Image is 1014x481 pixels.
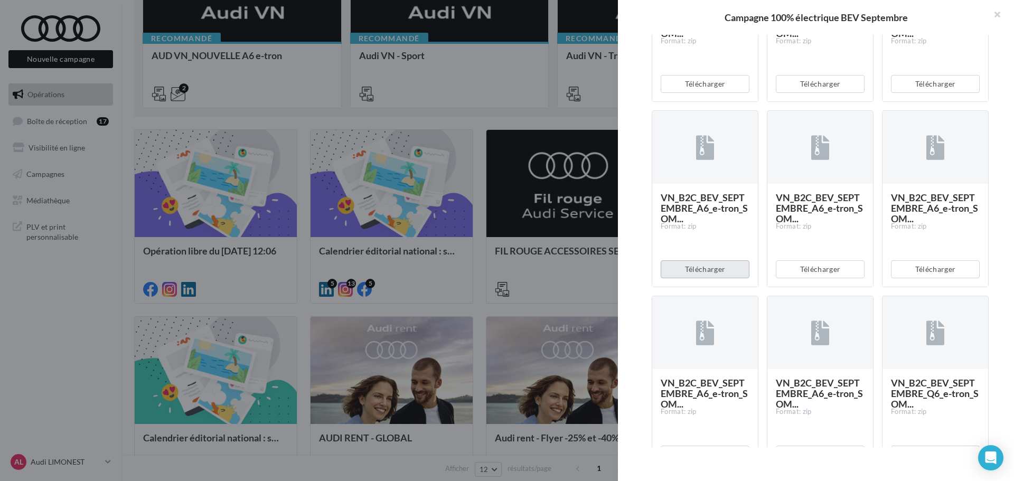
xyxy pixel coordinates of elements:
[891,407,980,417] div: Format: zip
[661,407,749,417] div: Format: zip
[978,445,1003,470] div: Open Intercom Messenger
[891,192,978,224] span: VN_B2C_BEV_SEPTEMBRE_A6_e-tron_SOM...
[776,75,865,93] button: Télécharger
[776,36,865,46] div: Format: zip
[661,446,749,464] button: Télécharger
[776,260,865,278] button: Télécharger
[776,377,863,410] span: VN_B2C_BEV_SEPTEMBRE_A6_e-tron_SOM...
[776,446,865,464] button: Télécharger
[661,377,748,410] span: VN_B2C_BEV_SEPTEMBRE_A6_e-tron_SOM...
[661,222,749,231] div: Format: zip
[891,222,980,231] div: Format: zip
[891,75,980,93] button: Télécharger
[891,260,980,278] button: Télécharger
[661,75,749,93] button: Télécharger
[891,377,979,410] span: VN_B2C_BEV_SEPTEMBRE_Q6_e-tron_SOM...
[661,36,749,46] div: Format: zip
[776,222,865,231] div: Format: zip
[891,446,980,464] button: Télécharger
[776,407,865,417] div: Format: zip
[891,36,980,46] div: Format: zip
[635,13,997,22] div: Campagne 100% électrique BEV Septembre
[776,192,863,224] span: VN_B2C_BEV_SEPTEMBRE_A6_e-tron_SOM...
[661,260,749,278] button: Télécharger
[661,192,748,224] span: VN_B2C_BEV_SEPTEMBRE_A6_e-tron_SOM...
